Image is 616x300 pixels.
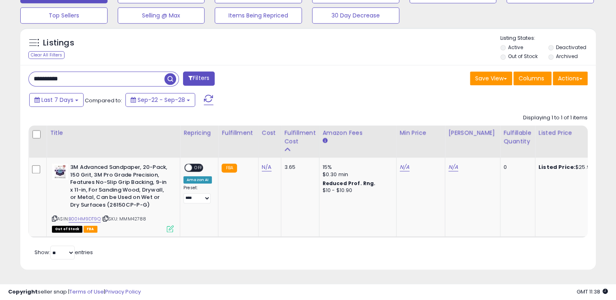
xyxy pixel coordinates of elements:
div: Cost [262,129,278,137]
button: Sep-22 - Sep-28 [125,93,195,107]
div: Fulfillment Cost [284,129,316,146]
span: FBA [84,226,97,233]
div: 0 [504,164,529,171]
button: Selling @ Max [118,7,205,24]
a: Terms of Use [69,288,104,296]
button: Last 7 Days [29,93,84,107]
div: 15% [323,164,390,171]
button: Filters [183,71,215,86]
div: 3.65 [284,164,313,171]
div: [PERSON_NAME] [448,129,497,137]
b: Reduced Prof. Rng. [323,180,376,187]
div: seller snap | | [8,288,141,296]
div: Displaying 1 to 1 of 1 items [523,114,588,122]
span: | SKU: MMM42788 [102,216,146,222]
div: Clear All Filters [28,51,65,59]
strong: Copyright [8,288,38,296]
label: Out of Stock [508,53,537,60]
button: 30 Day Decrease [312,7,399,24]
div: ASIN: [52,164,174,231]
div: Amazon AI [183,176,212,183]
b: 3M Advanced Sandpaper, 20-Pack, 150 Grit, 3M Pro Grade Precision, Features No-Slip Grip Backing, ... [70,164,169,211]
label: Archived [556,53,578,60]
a: N/A [262,163,271,171]
div: $10 - $10.90 [323,187,390,194]
div: Amazon Fees [323,129,393,137]
h5: Listings [43,37,74,49]
a: B00HM9DT9Q [69,216,101,222]
small: Amazon Fees. [323,137,327,145]
label: Active [508,44,523,51]
div: Preset: [183,185,212,203]
div: Fulfillment [222,129,254,137]
div: $0.30 min [323,171,390,178]
div: Title [50,129,177,137]
small: FBA [222,164,237,173]
span: Compared to: [85,97,122,104]
button: Columns [513,71,551,85]
button: Actions [553,71,588,85]
a: N/A [448,163,458,171]
div: Listed Price [538,129,609,137]
label: Deactivated [556,44,586,51]
a: N/A [400,163,409,171]
div: Fulfillable Quantity [504,129,532,146]
span: Columns [519,74,544,82]
button: Items Being Repriced [215,7,302,24]
span: Last 7 Days [41,96,73,104]
p: Listing States: [500,35,596,42]
div: Repricing [183,129,215,137]
a: Privacy Policy [105,288,141,296]
span: All listings that are currently out of stock and unavailable for purchase on Amazon [52,226,82,233]
span: Sep-22 - Sep-28 [138,96,185,104]
b: Listed Price: [538,163,575,171]
span: OFF [192,164,205,171]
div: Min Price [400,129,442,137]
span: Show: entries [34,248,93,256]
button: Top Sellers [20,7,108,24]
img: 41GU9zR1Q3L._SL40_.jpg [52,164,68,180]
span: 2025-10-6 11:38 GMT [577,288,608,296]
button: Save View [470,71,512,85]
div: $25.99 [538,164,606,171]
